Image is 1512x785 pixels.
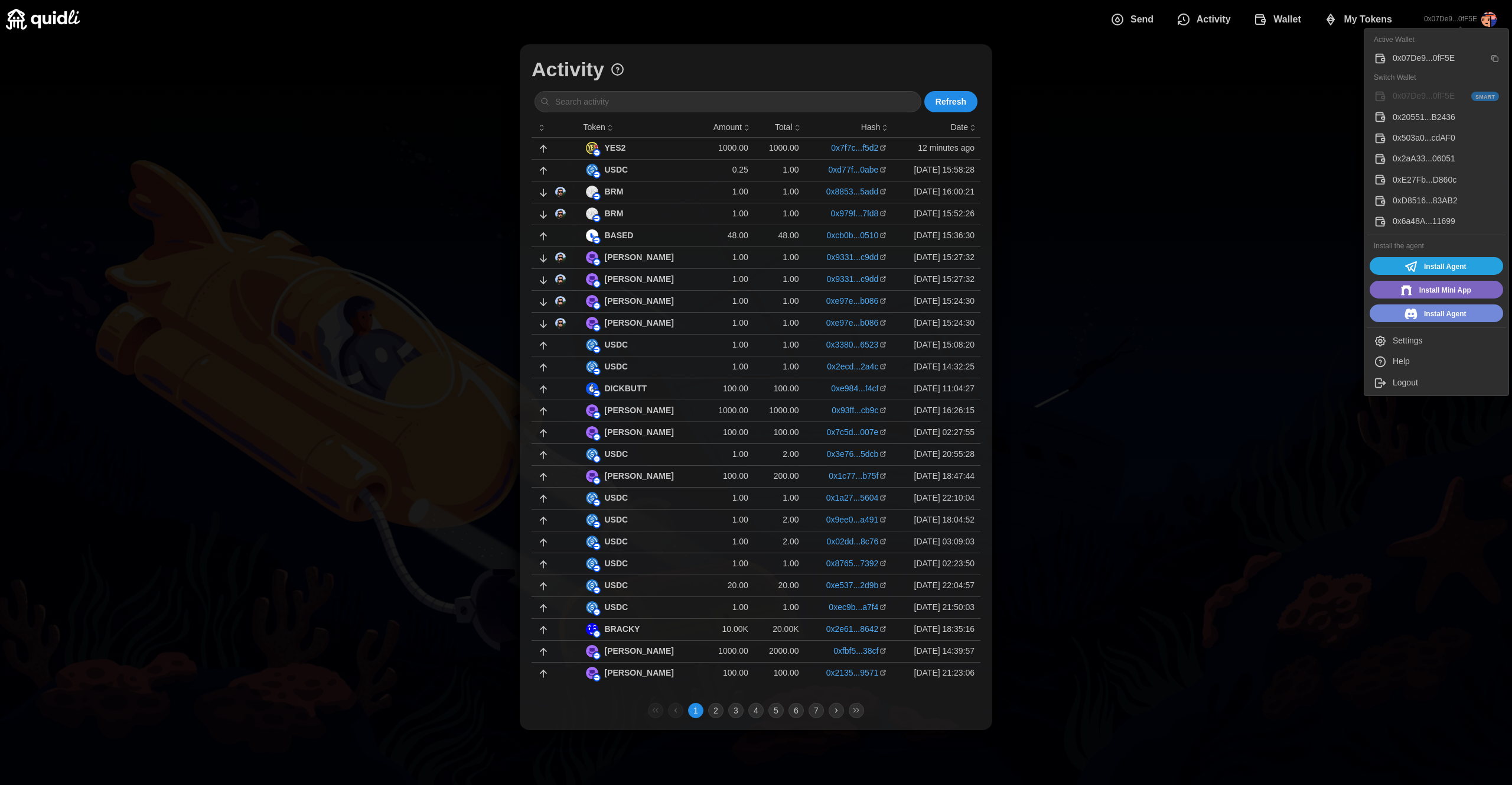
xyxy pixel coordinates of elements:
p: 1000.00 [707,404,748,416]
p: 1.00 [707,317,748,329]
a: 0x7c5d...007e [826,426,878,438]
p: [DATE] 02:27:55 [898,426,975,438]
p: [PERSON_NAME] [604,470,673,482]
img: y7gVgBh.jpg [555,252,566,263]
p: [DATE] 21:50:03 [898,601,975,613]
button: Send [1101,7,1167,32]
p: 100.00 [760,426,799,438]
button: 1 [688,703,703,718]
p: 200.00 [760,470,799,482]
p: [DATE] 15:24:30 [898,317,975,329]
a: 0xe97e...b086 [826,295,879,307]
p: 1000.00 [707,645,748,657]
p: DICKBUTT [604,382,647,395]
img: BRM (on Base) [586,186,598,198]
p: 1.00 [707,492,748,504]
a: 0x2e61...8642 [826,623,879,635]
a: Add to #7289da [1370,304,1503,322]
img: USDC (on Base) [586,536,598,548]
img: USDC (on Base) [586,164,598,176]
p: 1.00 [707,536,748,547]
p: [DATE] 18:47:44 [898,470,975,482]
p: [DATE] 15:08:20 [898,339,975,351]
p: BASED [604,229,633,242]
p: [DATE] 15:52:26 [898,207,975,219]
img: DEGEN (on Base) [586,295,598,307]
p: USDC [604,579,628,592]
div: 0x07De9...0fF5E [1393,52,1485,65]
p: 100.00 [707,667,748,679]
div: Help [1393,355,1499,368]
p: 20.00 [707,579,748,591]
span: Refresh [936,92,966,112]
p: USDC [604,339,628,351]
button: Token [583,121,614,134]
a: 0x979f...7fd8 [830,207,878,219]
img: USDC (on Base) [586,339,598,351]
p: USDC [604,557,628,570]
img: y7gVgBh.jpg [555,318,566,329]
img: DEGEN (on Base) [586,251,598,264]
img: YES2 (on Base) [586,142,598,154]
span: My Tokens [1344,8,1392,31]
p: 1.00 [707,186,748,197]
p: 1.00 [760,251,799,263]
a: 0x3380...6523 [826,339,879,351]
button: Date [950,121,977,134]
p: USDC [604,514,628,526]
a: 0x1c77...b75f [829,470,878,482]
img: y7gVgBh.jpg [555,274,566,285]
p: [DATE] 15:27:32 [898,273,975,285]
img: BRM (on Base) [586,207,598,220]
span: Smart [1475,93,1495,101]
button: Amount [713,121,751,134]
p: USDC [604,536,628,548]
div: 0x6a48A...11699 [1393,215,1499,228]
p: 1.00 [707,601,748,613]
div: 0x07De9...0fF5E [1393,90,1499,103]
p: [DATE] 22:10:04 [898,492,975,504]
img: y7gVgBh.jpg [555,296,566,307]
p: 100.00 [707,426,748,438]
p: [DATE] 21:23:06 [898,667,975,679]
button: My Tokens [1315,7,1406,32]
a: 0x2ecd...2a4c [827,361,878,372]
a: Add to #7c65c1 [1370,281,1503,299]
p: BRM [604,186,623,198]
input: Search activity [535,91,921,112]
img: USDC (on Base) [586,601,598,614]
p: USDC [604,601,628,614]
p: YES2 [604,142,625,154]
p: 1.00 [707,557,748,569]
p: 2.00 [760,448,799,460]
a: 0x2135...9571 [826,667,879,679]
button: 5 [768,703,784,718]
p: 1.00 [760,164,799,176]
p: [DATE] 15:36:30 [898,229,975,241]
img: USDC (on Base) [586,361,598,373]
button: Refresh [924,91,977,112]
p: [DATE] 20:55:28 [898,448,975,460]
p: [PERSON_NAME] [604,295,673,307]
div: 0x503a0...cdAF0 [1393,132,1499,145]
a: 0x93ff...cb9c [832,404,878,416]
img: USDC (on Base) [586,492,598,504]
img: y7gVgBh.jpg [555,187,566,197]
a: 0xcb0b...0510 [826,229,878,241]
a: 0x9331...c9dd [826,273,878,285]
p: [PERSON_NAME] [604,645,673,657]
div: Install the agent [1367,238,1506,255]
a: 0xec9b...a7f4 [829,601,878,613]
img: DEGEN (on Base) [586,317,598,329]
span: Install Agent [1424,306,1467,322]
a: 0x8765...7392 [826,557,879,569]
a: 0xe97e...b086 [826,317,879,329]
span: Activity [1197,8,1231,31]
p: 1.00 [760,492,799,504]
p: 20.00K [760,623,799,635]
p: 100.00 [707,382,748,394]
div: 0x20551...B2436 [1393,111,1499,124]
p: 1.00 [707,295,748,307]
p: USDC [604,448,628,460]
p: 100.00 [707,470,748,482]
